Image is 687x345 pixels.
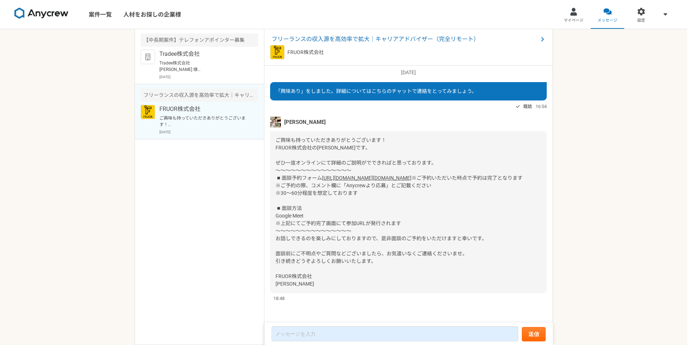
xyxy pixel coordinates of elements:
[159,129,258,135] p: [DATE]
[523,102,532,111] span: 既読
[272,35,538,44] span: フリーランスの収入源を高効率で拡大｜キャリアアドバイザー（完全リモート）
[598,18,617,23] span: メッセージ
[287,49,324,56] p: FRUOR株式会社
[141,33,258,47] div: 【中長期案件】テレフォンアポインター募集
[564,18,583,23] span: マイページ
[141,105,155,119] img: FRUOR%E3%83%AD%E3%82%B3%E3%82%99.png
[273,295,285,302] span: 18:48
[159,115,248,128] p: ご興味も持っていただきありがとうございます！ FRUOR株式会社の[PERSON_NAME]です。 ぜひ一度オンラインにて詳細のご説明がでできればと思っております。 〜〜〜〜〜〜〜〜〜〜〜〜〜〜...
[270,45,285,59] img: FRUOR%E3%83%AD%E3%82%B3%E3%82%99.png
[270,69,547,76] p: [DATE]
[141,50,155,64] img: default_org_logo-42cde973f59100197ec2c8e796e4974ac8490bb5b08a0eb061ff975e4574aa76.png
[276,88,477,94] span: 「興味あり」をしました。詳細についてはこちらのチャットで連絡をとってみましょう。
[159,74,258,80] p: [DATE]
[536,103,547,110] span: 16:54
[141,89,258,102] div: フリーランスの収入源を高効率で拡大｜キャリアアドバイザー（完全リモート）
[322,175,411,181] a: [URL][DOMAIN_NAME][DOMAIN_NAME]
[522,327,546,341] button: 送信
[270,117,281,127] img: unnamed.jpg
[14,8,69,19] img: 8DqYSo04kwAAAAASUVORK5CYII=
[637,18,645,23] span: 設定
[284,118,326,126] span: [PERSON_NAME]
[276,137,436,181] span: ご興味も持っていただきありがとうございます！ FRUOR株式会社の[PERSON_NAME]です。 ぜひ一度オンラインにて詳細のご説明がでできればと思っております。 〜〜〜〜〜〜〜〜〜〜〜〜〜〜...
[159,50,248,58] p: Tradee株式会社
[159,105,248,113] p: FRUOR株式会社
[159,60,248,73] p: Tradee株式会社 [PERSON_NAME] 様 お世話になっております。 [DATE] 15:00からとのこと、承知いたしました。 お手数おかけいたしますが、zoomURLを発行いただけま...
[276,175,523,287] span: ※ご予約いただいた時点で予約は完了となります ※ご予約の際、コメント欄に「Anycrewより応募」とご記載ください ※30〜60分程度を想定しております ◾️面談方法 Google Meet ※...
